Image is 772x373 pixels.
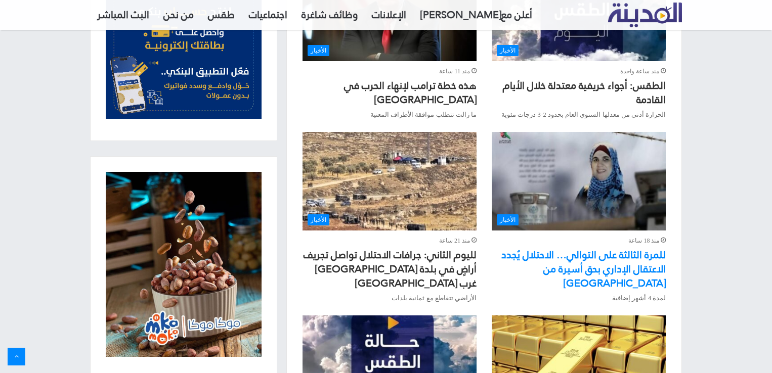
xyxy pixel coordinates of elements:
a: لليوم الثاني: جرافات الاحتلال تواصل تجريف أراضٍ في بلدة [GEOGRAPHIC_DATA] غرب [GEOGRAPHIC_DATA] [304,245,477,293]
span: منذ 11 ساعة [439,66,477,77]
a: لليوم الثاني: جرافات الاحتلال تواصل تجريف أراضٍ في بلدة بيت عور الفوقا غرب رام الله [303,132,477,230]
img: صورة لليوم الثاني: جرافات الاحتلال تواصل تجريف أراضٍ في بلدة بيت عور الفوقا غرب رام الله [303,132,477,230]
span: الأخبار [497,45,519,56]
img: تلفزيون المدينة [608,3,682,27]
span: منذ 18 ساعة [628,236,666,246]
img: صورة للمرة الثالثة على التوالي… الاحتلال يُجدد الاعتقال الإداري بحق أسيرة من نابلس [492,132,666,230]
a: للمرة الثالثة على التوالي… الاحتلال يُجدد الاعتقال الإداري بحق أسيرة من نابلس [492,132,666,230]
a: الطقس: أجواء خريفية معتدلة خلال الأيام القادمة [503,76,666,109]
span: الأخبار [497,214,519,225]
span: منذ 21 ساعة [439,236,477,246]
a: تلفزيون المدينة [608,3,682,28]
p: ما زالت تتطلب موافقة الأطراف المعنية [303,109,477,120]
span: الأخبار [308,45,329,56]
p: الحرارة أدنى من معدلها السنوي العام بحدود 2-3 درجات مئوية [492,109,666,120]
p: لمدة 4 أشهر إضافية [492,293,666,303]
a: هذه خطة ترامب لإنهاء الحرب في [GEOGRAPHIC_DATA] [344,76,477,109]
span: منذ ساعة واحدة [620,66,666,77]
span: الأخبار [308,214,329,225]
a: للمرة الثالثة على التوالي… الاحتلال يُجدد الاعتقال الإداري بحق أسيرة من [GEOGRAPHIC_DATA] [501,245,666,293]
p: الأراضي تتقاطع مع ثمانية بلدات [303,293,477,303]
